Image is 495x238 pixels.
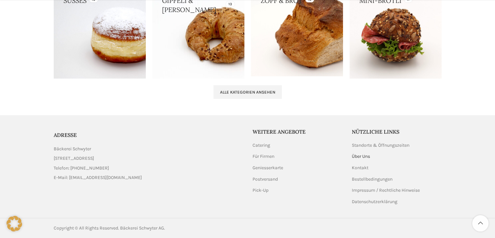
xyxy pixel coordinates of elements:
a: Datenschutzerklärung [352,199,398,205]
span: ADRESSE [54,132,77,138]
a: Pick-Up [253,187,269,194]
a: Für Firmen [253,153,275,160]
a: Catering [253,142,271,149]
a: Kontakt [352,165,369,171]
a: List item link [54,174,243,181]
h5: Nützliche Links [352,128,442,135]
a: Postversand [253,176,279,183]
a: Impressum / Rechtliche Hinweise [352,187,420,194]
h5: Weitere Angebote [253,128,342,135]
a: Bestellbedingungen [352,176,393,183]
a: Alle Kategorien ansehen [213,85,282,99]
a: Geniesserkarte [253,165,284,171]
a: Standorte & Öffnungszeiten [352,142,410,149]
span: [STREET_ADDRESS] [54,155,94,162]
a: List item link [54,165,243,172]
span: Alle Kategorien ansehen [220,90,275,95]
a: Scroll to top button [472,215,488,231]
div: Copyright © All Rights Reserved. Bäckerei Schwyter AG. [54,225,244,232]
a: Über Uns [352,153,371,160]
span: Bäckerei Schwyter [54,145,91,153]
